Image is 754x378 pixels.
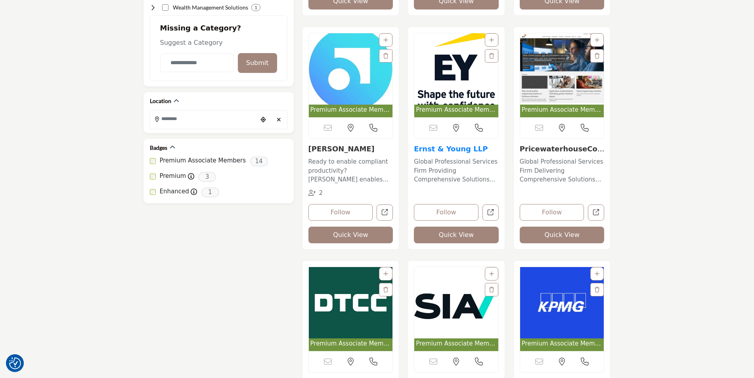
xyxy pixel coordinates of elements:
[489,271,494,277] a: Add To List
[416,339,497,348] span: Premium Associate Member
[520,227,605,243] button: Quick View
[520,155,605,184] a: Global Professional Services Firm Delivering Comprehensive Solutions for Financial Institutions P...
[414,267,498,351] a: Open Listing in new tab
[520,204,584,221] button: Follow
[595,271,599,277] a: Add To List
[588,204,604,221] a: Open pricewaterhousecoopers-llp in new tab
[251,4,260,11] div: 1 Results For Wealth Management Solutions
[308,189,323,198] div: Followers
[160,156,246,165] label: Premium Associate Members
[273,111,285,128] div: Clear search location
[319,189,323,197] span: 2
[520,33,604,105] img: PricewaterhouseCoopers LLP
[150,144,167,152] h2: Badges
[522,339,603,348] span: Premium Associate Member
[150,158,156,164] input: Premium Associate Members checkbox
[414,145,488,153] a: Ernst & Young LLP
[308,155,393,184] a: Ready to enable compliant productivity? [PERSON_NAME] enables companies to transform oversight in...
[414,204,478,221] button: Follow
[414,267,498,338] img: Sia
[308,204,373,221] button: Follow
[489,37,494,43] a: Add To List
[416,105,497,115] span: Premium Associate Member
[414,227,499,243] button: Quick View
[520,267,604,351] a: Open Listing in new tab
[414,33,498,105] img: Ernst & Young LLP
[310,105,391,115] span: Premium Associate Member
[520,157,605,184] p: Global Professional Services Firm Delivering Comprehensive Solutions for Financial Institutions P...
[310,339,391,348] span: Premium Associate Member
[162,4,168,11] input: Select Wealth Management Solutions checkbox
[150,174,156,179] input: Premium checkbox
[377,204,393,221] a: Open smarsh in new tab
[383,271,388,277] a: Add To List
[160,187,189,196] label: Enhanced
[309,267,393,338] img: Depository Trust & Clearing Corporation (DTCC)
[482,204,499,221] a: Open ernst-young-llp in new tab
[309,33,393,105] img: Smarsh
[308,145,393,153] h3: Smarsh
[9,357,21,369] img: Revisit consent button
[383,37,388,43] a: Add To List
[160,39,223,46] span: Suggest a Category
[414,145,499,153] h3: Ernst & Young LLP
[414,33,498,118] a: Open Listing in new tab
[309,267,393,351] a: Open Listing in new tab
[150,111,257,127] input: Search Location
[309,33,393,118] a: Open Listing in new tab
[414,157,499,184] p: Global Professional Services Firm Providing Comprehensive Solutions for Financial Institutions Fr...
[9,357,21,369] button: Consent Preferences
[414,155,499,184] a: Global Professional Services Firm Providing Comprehensive Solutions for Financial Institutions Fr...
[198,172,216,182] span: 3
[520,267,604,338] img: KPMG LLP
[522,105,603,115] span: Premium Associate Member
[520,145,605,162] a: PricewaterhouseCoope...
[308,157,393,184] p: Ready to enable compliant productivity? [PERSON_NAME] enables companies to transform oversight in...
[150,189,156,195] input: Enhanced checkbox
[595,37,599,43] a: Add To List
[173,4,248,11] h4: Wealth Management Solutions: Providing comprehensive wealth management services to high-net-worth...
[160,24,277,38] h2: Missing a Category?
[520,33,604,118] a: Open Listing in new tab
[238,53,277,73] button: Submit
[250,157,268,166] span: 14
[201,187,219,197] span: 1
[308,145,375,153] a: [PERSON_NAME]
[160,53,234,72] input: Category Name
[255,5,257,10] b: 1
[150,97,171,105] h2: Location
[308,227,393,243] button: Quick View
[160,172,186,181] label: Premium
[520,145,605,153] h3: PricewaterhouseCoopers LLP
[257,111,269,128] div: Choose your current location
